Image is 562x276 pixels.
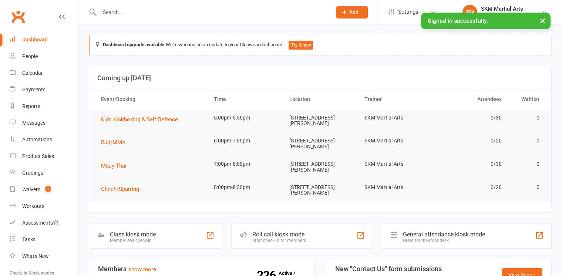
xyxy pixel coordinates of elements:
[358,155,433,173] td: SKM Martial Arts
[508,155,546,173] td: 0
[403,238,485,243] div: Great for the front desk
[22,87,46,92] div: Payments
[9,7,27,26] a: Clubworx
[433,155,509,173] td: 0/30
[398,4,418,20] span: Settings
[207,90,283,109] th: Time
[101,162,127,169] span: Muay Thai
[508,109,546,127] td: 0
[10,48,78,65] a: People
[22,103,40,109] div: Reports
[101,116,178,123] span: Kids Kickboxing & Self Defence
[10,81,78,98] a: Payments
[10,215,78,231] a: Assessments
[433,109,509,127] td: 0/30
[10,231,78,248] a: Tasks
[10,31,78,48] a: Dashboard
[45,186,51,192] span: 1
[101,185,144,193] button: Clinch/Sparring
[22,186,40,192] div: Waivers
[358,90,433,109] th: Trainer
[207,109,283,127] td: 5:00pm-5:50pm
[481,6,523,12] div: SKM Martial Arts
[10,248,78,265] a: What's New
[97,74,543,82] h3: Coming up [DATE]
[283,132,358,155] td: [STREET_ADDRESS][PERSON_NAME]
[22,70,43,76] div: Calendar
[94,90,207,109] th: Event/Booking
[10,198,78,215] a: Workouts
[10,181,78,198] a: Waivers 1
[101,115,183,124] button: Kids Kickboxing & Self Defence
[22,203,44,209] div: Workouts
[462,5,477,20] div: SM
[128,266,156,273] a: show more
[22,253,49,259] div: What's New
[101,139,126,146] span: BJJ/MMA
[536,13,549,28] button: ×
[22,137,52,142] div: Automations
[101,161,132,170] button: Muay Thai
[22,120,46,126] div: Messages
[10,131,78,148] a: Automations
[22,37,48,43] div: Dashboard
[283,155,358,179] td: [STREET_ADDRESS][PERSON_NAME]
[252,238,306,243] div: Staff check-in for members
[10,98,78,115] a: Reports
[89,35,552,55] div: We're working on an update to your Clubworx dashboard.
[97,7,327,17] input: Search...
[508,90,546,109] th: Waitlist
[10,148,78,165] a: Product Sales
[207,132,283,149] td: 6:00pm-7:00pm
[103,42,166,47] strong: Dashboard upgrade available:
[336,6,368,18] button: Add
[252,231,306,238] div: Roll call kiosk mode
[22,220,59,226] div: Assessments
[358,179,433,196] td: SKM Martial Arts
[283,179,358,202] td: [STREET_ADDRESS][PERSON_NAME]
[22,236,36,242] div: Tasks
[433,90,509,109] th: Attendees
[22,153,54,159] div: Product Sales
[10,165,78,181] a: Gradings
[358,132,433,149] td: SKM Martial Arts
[98,265,306,273] h3: Members
[349,9,359,15] span: Add
[289,41,313,50] button: Try it now
[10,65,78,81] a: Calendar
[110,231,156,238] div: Class kiosk mode
[403,231,485,238] div: General attendance kiosk mode
[335,265,449,273] h3: New "Contact Us" form submissions
[10,115,78,131] a: Messages
[508,179,546,196] td: 0
[283,109,358,132] td: [STREET_ADDRESS][PERSON_NAME]
[358,109,433,127] td: SKM Martial Arts
[433,132,509,149] td: 0/20
[101,138,131,147] button: BJJ/MMA
[433,179,509,196] td: 0/20
[508,132,546,149] td: 0
[207,179,283,196] td: 8:00pm-8:30pm
[283,90,358,109] th: Location
[428,17,488,24] span: Signed in successfully.
[101,186,139,192] span: Clinch/Sparring
[110,238,156,243] div: Member self check-in
[22,53,38,59] div: People
[481,12,523,19] div: SKM Martial Arts
[22,170,43,176] div: Gradings
[207,155,283,173] td: 7:00pm-8:00pm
